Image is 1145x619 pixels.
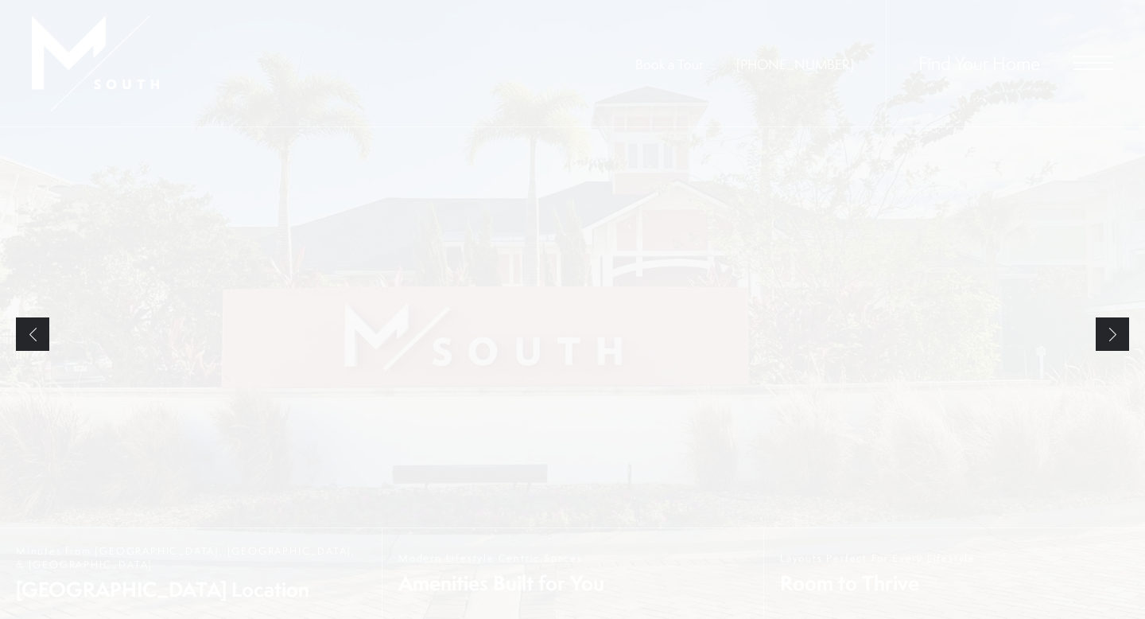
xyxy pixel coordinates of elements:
img: MSouth [32,16,159,111]
a: Modern Lifestyle Centric Spaces [382,528,763,619]
span: Amenities Built for You [398,569,604,597]
span: Modern Lifestyle Centric Spaces [398,551,604,565]
span: Layouts Perfect For Every Lifestyle [780,551,976,565]
button: Open Menu [1073,56,1113,70]
a: Call Us at 813-570-8014 [736,55,854,73]
span: Room to Thrive [780,569,976,597]
a: Layouts Perfect For Every Lifestyle [763,528,1145,619]
a: Next [1096,317,1129,351]
a: Previous [16,317,49,351]
span: Minutes from [GEOGRAPHIC_DATA], [GEOGRAPHIC_DATA], & [GEOGRAPHIC_DATA] [16,544,366,571]
a: Book a Tour [635,55,703,73]
span: [GEOGRAPHIC_DATA] Location [16,575,366,603]
span: [PHONE_NUMBER] [736,55,854,73]
a: Find Your Home [918,50,1040,76]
